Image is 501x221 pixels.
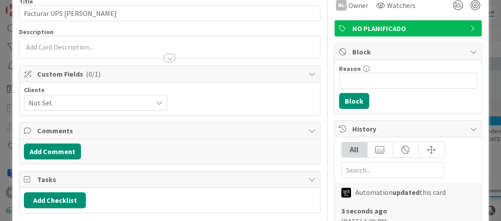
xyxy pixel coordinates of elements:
[342,142,367,157] div: All
[393,188,420,197] b: updated
[339,93,369,109] button: Block
[19,28,54,36] span: Description
[24,87,167,93] div: Cliente
[86,70,100,78] span: ( 0/1 )
[19,5,320,21] input: type card name here...
[29,97,147,109] span: Not Set
[352,124,466,134] span: History
[37,125,304,136] span: Comments
[24,143,81,159] button: Add Comment
[341,162,444,178] input: Search...
[355,187,446,198] span: Automation this card
[37,69,304,79] span: Custom Fields
[37,174,304,185] span: Tasks
[24,192,86,208] button: Add Checklist
[352,23,466,34] span: NO PLANIFICADO
[341,206,387,215] b: 3 seconds ago
[352,47,466,57] span: Block
[339,65,361,73] label: Reason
